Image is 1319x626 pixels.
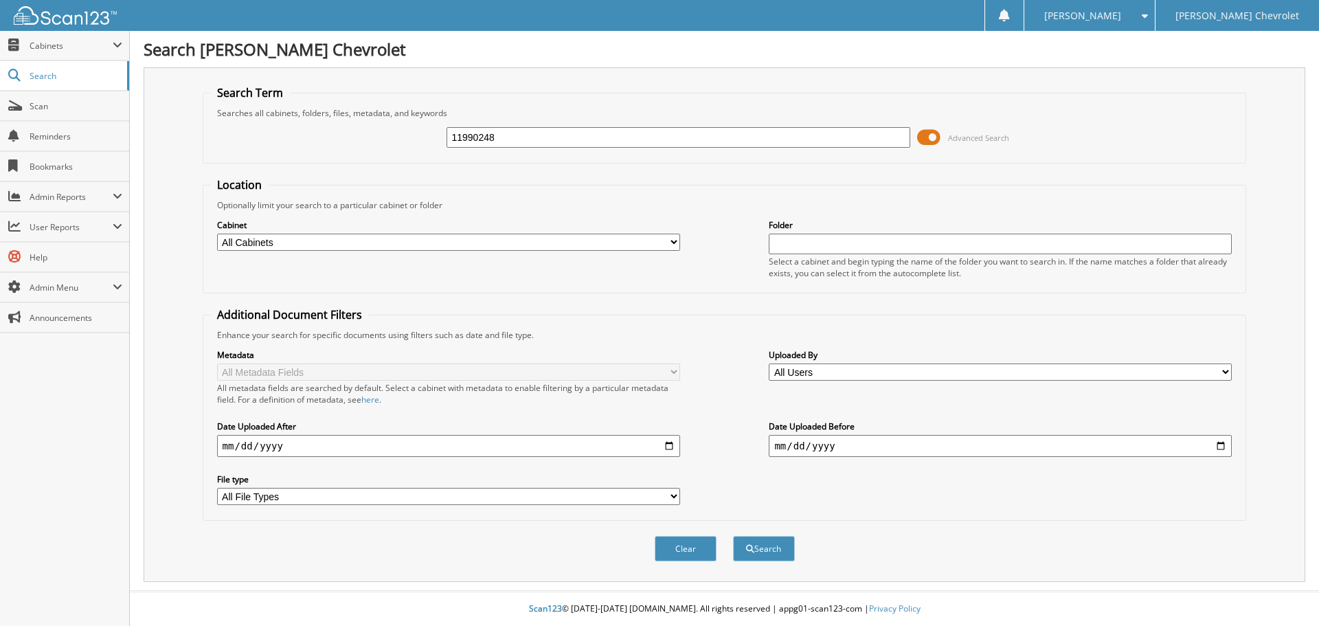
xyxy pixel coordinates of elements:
[869,603,921,614] a: Privacy Policy
[30,100,122,112] span: Scan
[217,421,680,432] label: Date Uploaded After
[217,382,680,405] div: All metadata fields are searched by default. Select a cabinet with metadata to enable filtering b...
[30,312,122,324] span: Announcements
[210,329,1239,341] div: Enhance your search for specific documents using filters such as date and file type.
[210,107,1239,119] div: Searches all cabinets, folders, files, metadata, and keywords
[769,421,1232,432] label: Date Uploaded Before
[769,435,1232,457] input: end
[30,131,122,142] span: Reminders
[217,219,680,231] label: Cabinet
[769,256,1232,279] div: Select a cabinet and begin typing the name of the folder you want to search in. If the name match...
[217,473,680,485] label: File type
[948,133,1009,143] span: Advanced Search
[769,349,1232,361] label: Uploaded By
[733,536,795,561] button: Search
[30,161,122,172] span: Bookmarks
[30,282,113,293] span: Admin Menu
[210,199,1239,211] div: Optionally limit your search to a particular cabinet or folder
[30,40,113,52] span: Cabinets
[14,6,117,25] img: scan123-logo-white.svg
[130,592,1319,626] div: © [DATE]-[DATE] [DOMAIN_NAME]. All rights reserved | appg01-scan123-com |
[210,307,369,322] legend: Additional Document Filters
[30,191,113,203] span: Admin Reports
[217,349,680,361] label: Metadata
[217,435,680,457] input: start
[529,603,562,614] span: Scan123
[1175,12,1299,20] span: [PERSON_NAME] Chevrolet
[144,38,1305,60] h1: Search [PERSON_NAME] Chevrolet
[210,85,290,100] legend: Search Term
[655,536,717,561] button: Clear
[30,221,113,233] span: User Reports
[210,177,269,192] legend: Location
[1250,560,1319,626] iframe: Chat Widget
[30,70,120,82] span: Search
[1044,12,1121,20] span: [PERSON_NAME]
[30,251,122,263] span: Help
[361,394,379,405] a: here
[769,219,1232,231] label: Folder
